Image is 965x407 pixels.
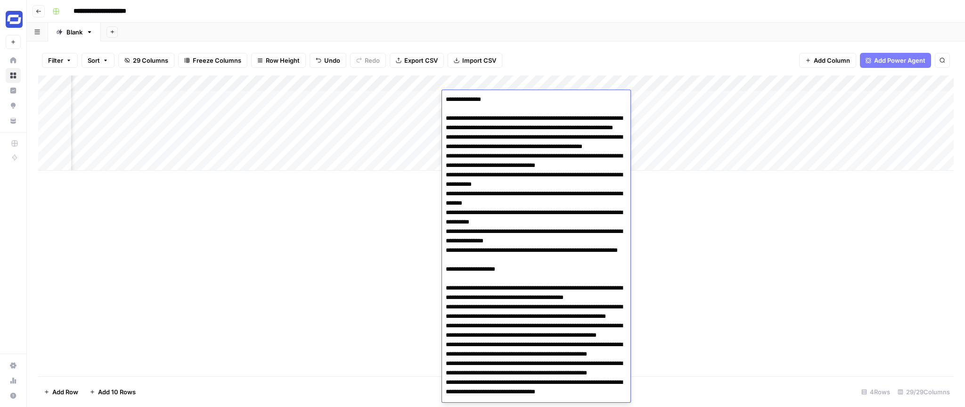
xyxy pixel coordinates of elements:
button: Row Height [251,53,306,68]
button: Redo [350,53,386,68]
div: Blank [66,27,82,37]
div: 4 Rows [858,384,894,399]
a: Opportunities [6,98,21,113]
span: Import CSV [462,56,496,65]
button: Filter [42,53,78,68]
span: Add 10 Rows [98,387,136,397]
a: Browse [6,68,21,83]
span: Undo [324,56,340,65]
span: Redo [365,56,380,65]
button: Help + Support [6,388,21,403]
button: Sort [82,53,114,68]
button: Import CSV [448,53,502,68]
span: Filter [48,56,63,65]
span: Export CSV [404,56,438,65]
span: Sort [88,56,100,65]
a: Home [6,53,21,68]
a: Settings [6,358,21,373]
button: Add Row [38,384,84,399]
span: Add Column [814,56,850,65]
a: Insights [6,83,21,98]
a: Your Data [6,113,21,128]
span: Add Power Agent [874,56,925,65]
a: Blank [48,23,101,42]
button: Export CSV [390,53,444,68]
span: Add Row [52,387,78,397]
button: Add Column [799,53,856,68]
span: Row Height [266,56,300,65]
button: Undo [310,53,346,68]
div: 29/29 Columns [894,384,954,399]
img: Synthesia Logo [6,11,23,28]
button: Freeze Columns [178,53,247,68]
span: 29 Columns [133,56,168,65]
span: Freeze Columns [193,56,241,65]
button: Workspace: Synthesia [6,8,21,31]
button: Add 10 Rows [84,384,141,399]
a: Usage [6,373,21,388]
button: Add Power Agent [860,53,931,68]
button: 29 Columns [118,53,174,68]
